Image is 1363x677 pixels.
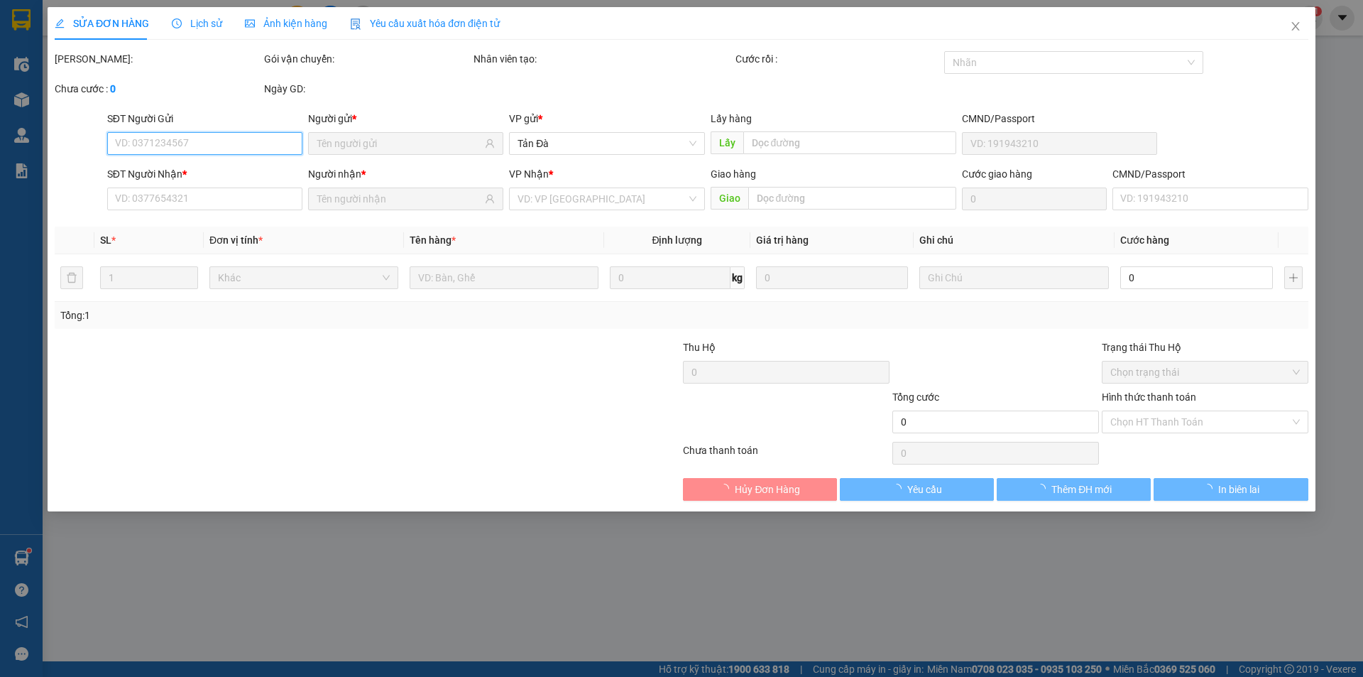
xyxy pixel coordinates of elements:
input: Tên người nhận [317,191,482,207]
button: Close [1276,7,1315,47]
span: Ảnh kiện hàng [245,18,327,29]
span: Đơn vị tính [209,234,263,246]
div: VP gửi [510,111,705,126]
span: loading [892,484,907,494]
span: user [486,139,496,148]
span: loading [1203,484,1218,494]
button: Yêu cầu [840,478,994,501]
span: close [1290,21,1301,32]
div: CMND/Passport [962,111,1157,126]
input: Tên người gửi [317,136,482,151]
img: icon [350,18,361,30]
span: loading [1036,484,1051,494]
span: Khác [218,267,390,288]
span: SL [100,234,111,246]
th: Ghi chú [914,227,1115,254]
input: VD: 191943210 [962,132,1157,155]
div: Trạng thái Thu Hộ [1102,340,1308,355]
span: Cước hàng [1120,234,1169,246]
input: Dọc đường [743,131,956,154]
span: VP Nhận [510,168,549,180]
span: Yêu cầu [907,482,942,497]
span: Tổng cước [892,391,939,403]
button: plus [1284,266,1303,289]
label: Cước giao hàng [962,168,1032,180]
span: In biên lai [1218,482,1259,497]
span: loading [720,484,735,494]
span: Chọn trạng thái [1110,362,1300,383]
span: Giá trị hàng [756,234,809,246]
div: Ngày GD: [264,81,471,97]
span: Lấy hàng [711,113,752,124]
span: user [486,194,496,204]
div: SĐT Người Gửi [107,111,302,126]
span: Tên hàng [410,234,456,246]
div: Chưa thanh toán [681,443,891,467]
button: In biên lai [1154,478,1308,501]
span: Thêm ĐH mới [1051,482,1112,497]
div: CMND/Passport [1112,166,1308,182]
span: Tản Đà [518,133,696,154]
div: Cước rồi : [735,51,942,67]
label: Hình thức thanh toán [1102,391,1196,403]
input: Cước giao hàng [962,188,1107,210]
span: Thu Hộ [683,342,716,353]
input: Dọc đường [748,187,956,210]
div: Tổng: 1 [60,308,526,323]
input: Ghi Chú [920,266,1109,289]
span: clock-circle [172,18,182,28]
div: [PERSON_NAME]: [55,51,261,67]
span: Định lượng [652,234,703,246]
span: Giao hàng [711,168,756,180]
b: 0 [110,83,116,94]
div: Người nhận [308,166,503,182]
span: Lấy [711,131,743,154]
span: Yêu cầu xuất hóa đơn điện tử [350,18,500,29]
input: VD: Bàn, Ghế [410,266,598,289]
span: picture [245,18,255,28]
div: SĐT Người Nhận [107,166,302,182]
div: Chưa cước : [55,81,261,97]
span: edit [55,18,65,28]
span: kg [730,266,745,289]
span: Lịch sử [172,18,222,29]
div: Người gửi [308,111,503,126]
button: delete [60,266,83,289]
button: Thêm ĐH mới [997,478,1151,501]
span: Hủy Đơn Hàng [735,482,801,497]
span: SỬA ĐƠN HÀNG [55,18,149,29]
button: Hủy Đơn Hàng [683,478,837,501]
input: 0 [756,266,909,289]
div: Nhân viên tạo: [474,51,733,67]
span: Giao [711,187,748,210]
div: Gói vận chuyển: [264,51,471,67]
